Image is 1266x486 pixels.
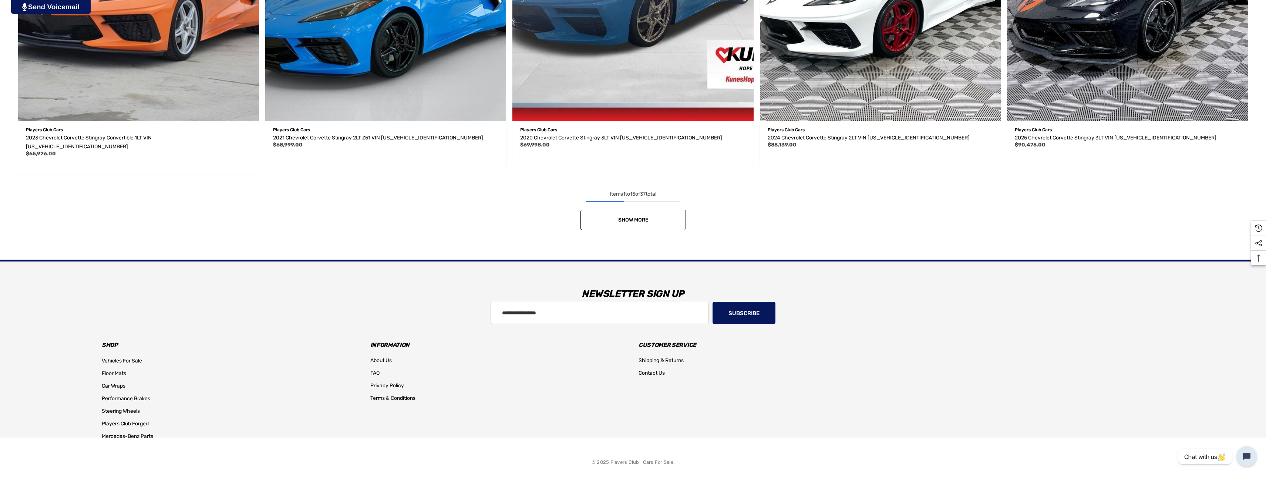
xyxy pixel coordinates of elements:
a: 2025 Chevrolet Corvette Stingray 3LT VIN 1G1YC3D40S5110151,$90,475.00 [1015,134,1240,142]
a: Show More [580,210,686,230]
img: PjwhLS0gR2VuZXJhdG9yOiBHcmF2aXQuaW8gLS0+PHN2ZyB4bWxucz0iaHR0cDovL3d3dy53My5vcmcvMjAwMC9zdmciIHhtb... [22,3,27,11]
span: Privacy Policy [370,382,404,389]
nav: pagination [15,190,1251,230]
a: Steering Wheels [102,405,140,418]
span: 2023 Chevrolet Corvette Stingray Convertible 1LT VIN [US_VEHICLE_IDENTIFICATION_NUMBER] [26,135,152,150]
p: © 2025 Players Club | Cars For Sale. [592,458,674,467]
span: Vehicles For Sale [102,358,142,364]
span: 2025 Chevrolet Corvette Stingray 3LT VIN [US_VEHICLE_IDENTIFICATION_NUMBER] [1015,135,1216,141]
span: Show More [618,217,648,223]
span: Players Club Forged [102,421,149,427]
span: $65,926.00 [26,151,56,157]
a: FAQ [370,367,380,379]
span: 2021 Chevrolet Corvette Stingray 2LT Z51 VIN [US_VEHICLE_IDENTIFICATION_NUMBER] [273,135,483,141]
svg: Social Media [1255,240,1262,247]
span: Steering Wheels [102,408,140,414]
p: Players Club Cars [1015,125,1240,135]
p: Players Club Cars [768,125,993,135]
a: Players Club Forged [102,418,149,430]
a: 2020 Chevrolet Corvette Stingray 3LT VIN 1G1Y82D46L5104528,$69,998.00 [520,134,745,142]
a: 2024 Chevrolet Corvette Stingray 2LT VIN 1G1YB2D49R5128428,$88,139.00 [768,134,993,142]
div: Items to of total [15,190,1251,199]
a: 2021 Chevrolet Corvette Stingray 2LT Z51 VIN 1G1YB2D48M5115775,$68,999.00 [273,134,498,142]
a: Car Wraps [102,380,125,392]
span: 2024 Chevrolet Corvette Stingray 2LT VIN [US_VEHICLE_IDENTIFICATION_NUMBER] [768,135,970,141]
span: $68,999.00 [273,142,303,148]
span: Car Wraps [102,383,125,389]
span: $69,998.00 [520,142,550,148]
span: 1 [623,191,625,197]
svg: Top [1251,254,1266,262]
h3: Shop [102,340,359,350]
span: Mercedes-Benz Parts [102,433,153,439]
a: Shipping & Returns [639,354,684,367]
p: Players Club Cars [273,125,498,135]
span: 37 [640,191,646,197]
span: 2020 Chevrolet Corvette Stingray 3LT VIN [US_VEHICLE_IDENTIFICATION_NUMBER] [520,135,722,141]
span: $88,139.00 [768,142,797,148]
a: Mercedes-Benz Parts [102,430,153,443]
p: Players Club Cars [520,125,745,135]
a: Privacy Policy [370,379,404,392]
h3: Newsletter Sign Up [96,283,1170,305]
svg: Recently Viewed [1255,225,1262,232]
a: Floor Mats [102,367,126,380]
h3: Customer Service [639,340,896,350]
button: Subscribe [713,302,775,324]
p: Players Club Cars [26,125,251,135]
span: Terms & Conditions [370,395,415,401]
a: About Us [370,354,392,367]
span: 15 [630,191,635,197]
span: Floor Mats [102,370,126,377]
h3: Information [370,340,628,350]
a: 2023 Chevrolet Corvette Stingray Convertible 1LT VIN 1G1YA3D4XP5140450,$65,926.00 [26,134,251,151]
a: Terms & Conditions [370,392,415,405]
span: Shipping & Returns [639,357,684,364]
a: Contact Us [639,367,665,379]
a: Performance Brakes [102,392,150,405]
span: About Us [370,357,392,364]
span: FAQ [370,370,380,376]
span: $90,475.00 [1015,142,1046,148]
span: Contact Us [639,370,665,376]
a: Vehicles For Sale [102,355,142,367]
span: Performance Brakes [102,395,150,402]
